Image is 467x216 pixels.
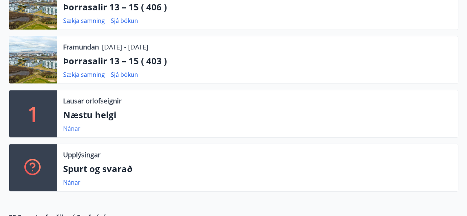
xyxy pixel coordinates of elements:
[102,42,148,52] p: [DATE] - [DATE]
[63,42,99,52] p: Framundan
[63,55,452,67] p: Þorrasalir 13 – 15 ( 403 )
[63,96,121,106] p: Lausar orlofseignir
[63,17,105,25] a: Sækja samning
[63,124,80,133] a: Nánar
[27,100,39,128] p: 1
[63,71,105,79] a: Sækja samning
[63,162,452,175] p: Spurt og svarað
[63,150,100,160] p: Upplýsingar
[63,109,452,121] p: Næstu helgi
[111,17,138,25] a: Sjá bókun
[63,178,80,186] a: Nánar
[63,1,452,13] p: Þorrasalir 13 – 15 ( 406 )
[111,71,138,79] a: Sjá bókun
